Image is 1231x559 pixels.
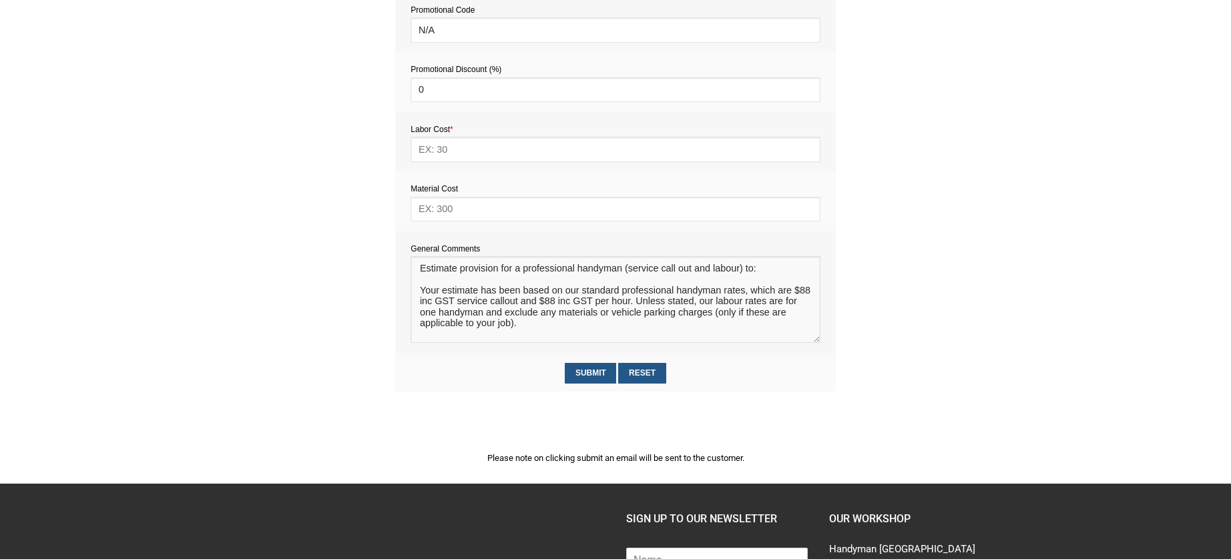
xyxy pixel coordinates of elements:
[411,184,458,193] span: Material Cost
[411,125,453,134] span: Labor Cost
[618,363,666,384] input: Reset
[565,363,616,384] input: Submit
[829,510,1011,528] h4: Our Workshop
[411,197,820,221] input: EX: 300
[626,510,808,528] h4: SIGN UP TO OUR NEWSLETTER
[395,451,836,465] p: Please note on clicking submit an email will be sent to the customer.
[411,137,820,161] input: EX: 30
[411,65,501,74] span: Promotional Discount (%)
[411,5,475,15] span: Promotional Code
[411,244,480,253] span: General Comments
